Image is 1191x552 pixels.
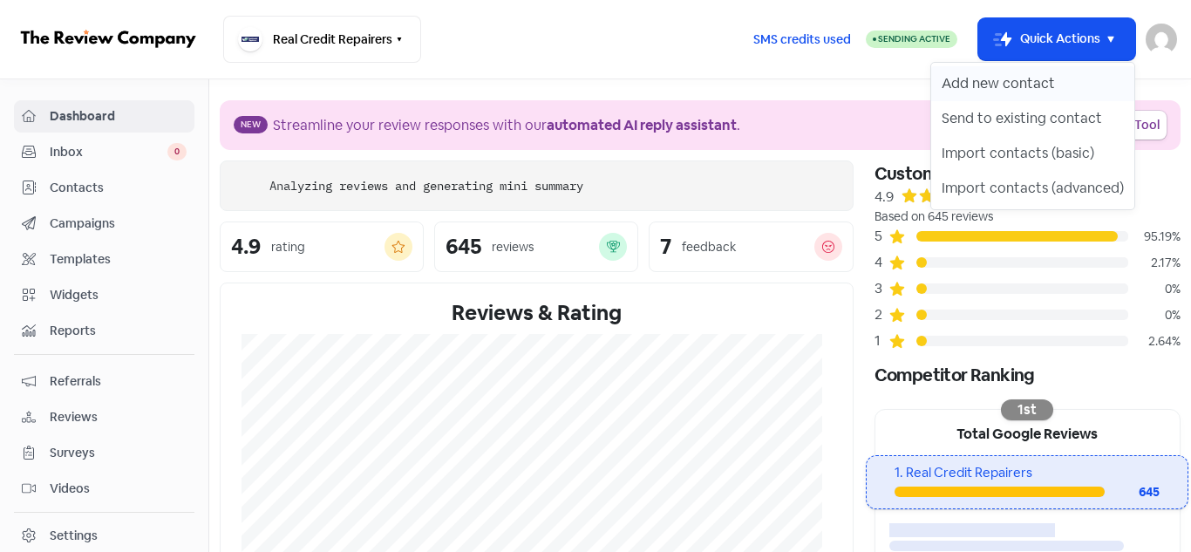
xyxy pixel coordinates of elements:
[875,278,888,299] div: 3
[1001,399,1053,420] div: 1st
[649,221,853,272] a: 7feedback
[931,66,1134,101] button: Add new contact
[223,16,421,63] button: Real Credit Repairers
[269,177,583,195] div: Analyzing reviews and generating mini summary
[14,473,194,505] a: Videos
[738,29,866,47] a: SMS credits used
[1128,254,1181,272] div: 2.17%
[14,365,194,398] a: Referrals
[14,136,194,168] a: Inbox 0
[231,236,261,257] div: 4.9
[50,143,167,161] span: Inbox
[446,236,481,257] div: 645
[14,520,194,552] a: Settings
[866,29,957,50] a: Sending Active
[931,171,1134,206] button: Import contacts (advanced)
[875,410,1180,455] div: Total Google Reviews
[682,238,736,256] div: feedback
[978,18,1135,60] button: Quick Actions
[1128,332,1181,351] div: 2.64%
[1128,306,1181,324] div: 0%
[492,238,534,256] div: reviews
[875,160,1181,187] div: Customer Reviews
[50,250,187,269] span: Templates
[14,208,194,240] a: Campaigns
[242,297,832,329] div: Reviews & Rating
[14,401,194,433] a: Reviews
[875,304,888,325] div: 2
[931,101,1134,136] button: Send to existing contact
[875,226,888,247] div: 5
[14,279,194,311] a: Widgets
[753,31,851,49] span: SMS credits used
[50,179,187,197] span: Contacts
[931,136,1134,171] button: Import contacts (basic)
[50,480,187,498] span: Videos
[14,315,194,347] a: Reports
[14,100,194,133] a: Dashboard
[50,215,187,233] span: Campaigns
[875,187,894,208] div: 4.9
[50,107,187,126] span: Dashboard
[875,252,888,273] div: 4
[234,116,268,133] span: New
[50,527,98,545] div: Settings
[875,362,1181,388] div: Competitor Ranking
[1128,228,1181,246] div: 95.19%
[434,221,638,272] a: 645reviews
[14,243,194,276] a: Templates
[1146,24,1177,55] img: User
[50,286,187,304] span: Widgets
[220,221,424,272] a: 4.9rating
[875,208,1181,226] div: Based on 645 reviews
[875,331,888,351] div: 1
[878,33,950,44] span: Sending Active
[273,115,740,136] div: Streamline your review responses with our .
[660,236,671,257] div: 7
[14,172,194,204] a: Contacts
[1105,483,1160,501] div: 645
[14,437,194,469] a: Surveys
[895,463,1160,483] div: 1. Real Credit Repairers
[167,143,187,160] span: 0
[50,322,187,340] span: Reports
[547,116,737,134] b: automated AI reply assistant
[50,408,187,426] span: Reviews
[50,372,187,391] span: Referrals
[1128,280,1181,298] div: 0%
[50,444,187,462] span: Surveys
[271,238,305,256] div: rating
